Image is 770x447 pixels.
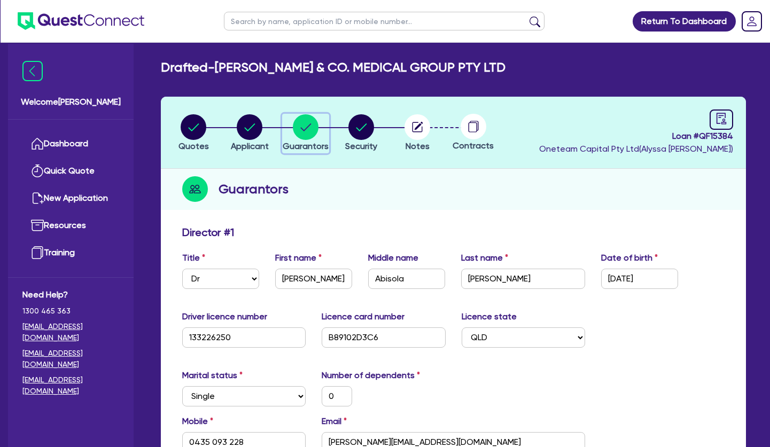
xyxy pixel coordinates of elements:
img: step-icon [182,176,208,202]
h2: Guarantors [219,179,289,199]
button: Notes [404,114,431,153]
img: new-application [31,192,44,205]
label: Driver licence number [182,310,267,323]
label: Licence state [462,310,517,323]
a: Dropdown toggle [738,7,766,35]
img: quest-connect-logo-blue [18,12,144,30]
span: Quotes [178,141,209,151]
h3: Director # 1 [182,226,234,239]
input: Search by name, application ID or mobile number... [224,12,545,30]
a: Return To Dashboard [633,11,736,32]
a: Training [22,239,119,266]
span: Loan # QF15384 [539,130,733,143]
a: Resources [22,212,119,239]
a: [EMAIL_ADDRESS][DOMAIN_NAME] [22,348,119,370]
input: DD / MM / YYYY [601,269,678,289]
label: Last name [461,252,508,264]
label: Middle name [368,252,418,264]
button: Guarantors [282,114,329,153]
img: icon-menu-close [22,61,43,81]
a: Quick Quote [22,158,119,185]
label: Marital status [182,369,243,382]
label: Title [182,252,205,264]
label: Mobile [182,415,213,428]
img: quick-quote [31,164,44,177]
span: Applicant [231,141,269,151]
label: Date of birth [601,252,658,264]
span: 1300 465 363 [22,305,119,317]
span: Notes [406,141,430,151]
label: Licence card number [322,310,405,323]
a: [EMAIL_ADDRESS][DOMAIN_NAME] [22,321,119,343]
label: Number of dependents [322,369,420,382]
a: Dashboard [22,130,119,158]
img: training [31,246,44,259]
a: [EMAIL_ADDRESS][DOMAIN_NAME] [22,374,119,397]
span: Oneteam Capital Pty Ltd ( Alyssa [PERSON_NAME] ) [539,144,733,154]
span: Contracts [453,140,494,151]
span: Security [345,141,377,151]
span: Welcome [PERSON_NAME] [21,96,121,108]
img: resources [31,219,44,232]
button: Quotes [178,114,209,153]
span: Need Help? [22,288,119,301]
span: Guarantors [283,141,329,151]
span: audit [715,113,727,124]
h2: Drafted - [PERSON_NAME] & CO. MEDICAL GROUP PTY LTD [161,60,505,75]
a: New Application [22,185,119,212]
label: Email [322,415,347,428]
button: Applicant [230,114,269,153]
label: First name [275,252,322,264]
button: Security [345,114,378,153]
